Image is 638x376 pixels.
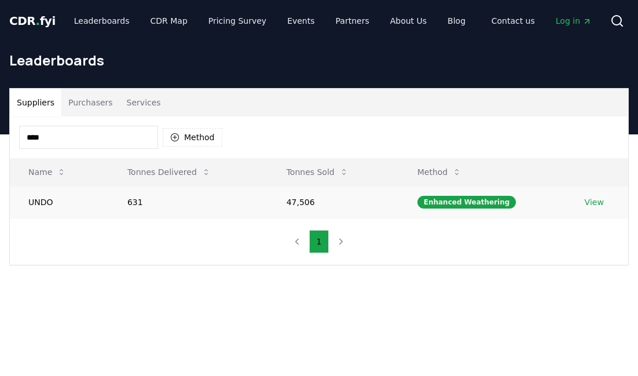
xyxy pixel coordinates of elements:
[199,10,276,31] a: Pricing Survey
[277,160,358,184] button: Tonnes Sold
[381,10,436,31] a: About Us
[120,89,168,116] button: Services
[10,89,61,116] button: Suppliers
[547,10,601,31] a: Log in
[10,186,109,218] td: UNDO
[278,10,324,31] a: Events
[118,160,220,184] button: Tonnes Delivered
[9,13,56,29] a: CDR.fyi
[65,10,139,31] a: Leaderboards
[268,186,399,218] td: 47,506
[482,10,544,31] a: Contact us
[141,10,197,31] a: CDR Map
[585,196,604,208] a: View
[61,89,120,116] button: Purchasers
[438,10,475,31] a: Blog
[9,51,629,70] h1: Leaderboards
[163,128,222,147] button: Method
[408,160,471,184] button: Method
[36,14,40,28] span: .
[65,10,475,31] nav: Main
[556,15,592,27] span: Log in
[417,196,516,209] div: Enhanced Weathering
[19,160,75,184] button: Name
[109,186,268,218] td: 631
[9,14,56,28] span: CDR fyi
[482,10,601,31] nav: Main
[327,10,379,31] a: Partners
[309,230,329,253] button: 1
